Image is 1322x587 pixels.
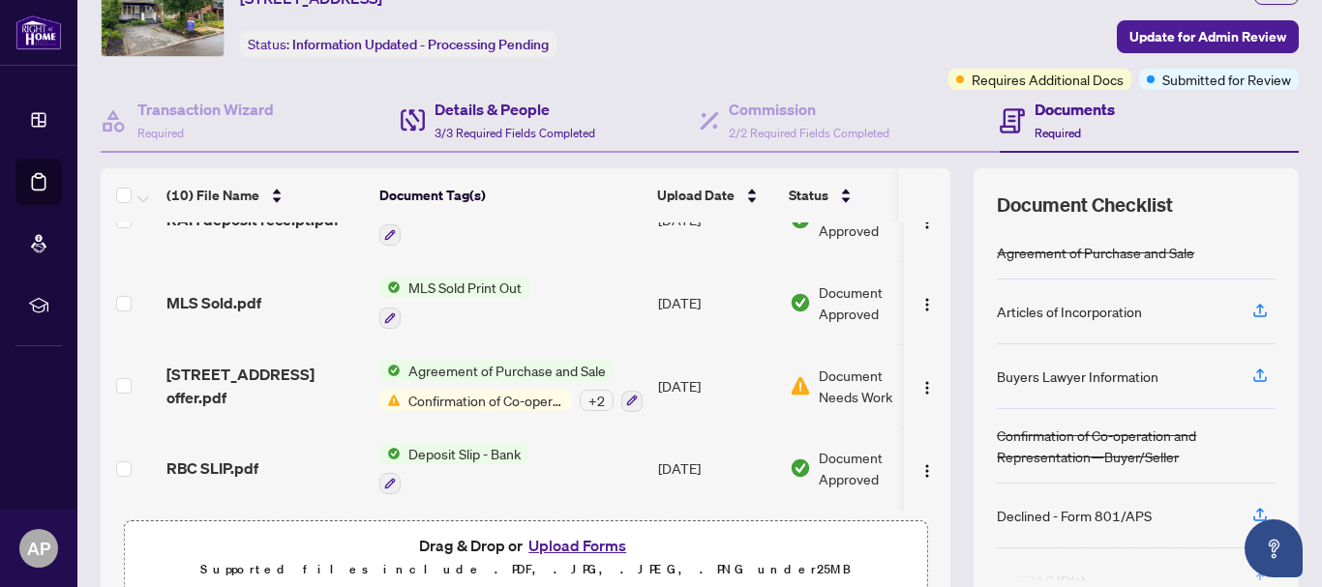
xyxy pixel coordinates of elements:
[997,191,1173,219] span: Document Checklist
[919,297,935,312] img: Logo
[1129,21,1286,52] span: Update for Admin Review
[401,443,528,464] span: Deposit Slip - Bank
[379,277,401,298] img: Status Icon
[912,453,943,484] button: Logo
[919,463,935,479] img: Logo
[379,443,528,495] button: Status IconDeposit Slip - Bank
[401,390,572,411] span: Confirmation of Co-operation and Representation—Buyer/Seller
[372,168,649,222] th: Document Tag(s)
[166,291,261,314] span: MLS Sold.pdf
[1117,20,1299,53] button: Update for Admin Review
[997,505,1152,526] div: Declined - Form 801/APS
[379,390,401,411] img: Status Icon
[919,380,935,396] img: Logo
[435,126,595,140] span: 3/3 Required Fields Completed
[790,457,811,479] img: Document Status
[1162,69,1291,90] span: Submitted for Review
[379,443,401,464] img: Status Icon
[166,456,258,480] span: RBC SLIP.pdf
[650,427,782,511] td: [DATE]
[781,168,946,222] th: Status
[401,277,529,298] span: MLS Sold Print Out
[997,425,1276,467] div: Confirmation of Co-operation and Representation—Buyer/Seller
[523,533,632,558] button: Upload Forms
[997,242,1194,263] div: Agreement of Purchase and Sale
[919,215,935,230] img: Logo
[729,98,889,121] h4: Commission
[27,535,50,562] span: AP
[401,360,614,381] span: Agreement of Purchase and Sale
[1035,98,1115,121] h4: Documents
[580,390,614,411] div: + 2
[789,185,828,206] span: Status
[650,344,782,427] td: [DATE]
[650,261,782,344] td: [DATE]
[137,126,184,140] span: Required
[997,301,1142,322] div: Articles of Incorporation
[819,365,919,407] span: Document Needs Work
[819,447,939,489] span: Document Approved
[166,185,259,206] span: (10) File Name
[166,363,364,409] span: [STREET_ADDRESS] offer.pdf
[435,98,595,121] h4: Details & People
[15,15,62,50] img: logo
[997,366,1158,387] div: Buyers Lawyer Information
[649,168,781,222] th: Upload Date
[819,281,939,324] span: Document Approved
[790,375,811,396] img: Document Status
[159,168,372,222] th: (10) File Name
[292,36,549,53] span: Information Updated - Processing Pending
[137,98,274,121] h4: Transaction Wizard
[912,370,943,401] button: Logo
[972,69,1124,90] span: Requires Additional Docs
[729,126,889,140] span: 2/2 Required Fields Completed
[790,292,811,313] img: Document Status
[912,287,943,318] button: Logo
[1245,519,1303,577] button: Open asap
[379,277,529,329] button: Status IconMLS Sold Print Out
[1035,126,1081,140] span: Required
[379,360,401,381] img: Status Icon
[136,558,915,581] p: Supported files include .PDF, .JPG, .JPEG, .PNG under 25 MB
[379,360,643,412] button: Status IconAgreement of Purchase and SaleStatus IconConfirmation of Co-operation and Representati...
[419,533,632,558] span: Drag & Drop or
[240,31,556,57] div: Status:
[657,185,735,206] span: Upload Date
